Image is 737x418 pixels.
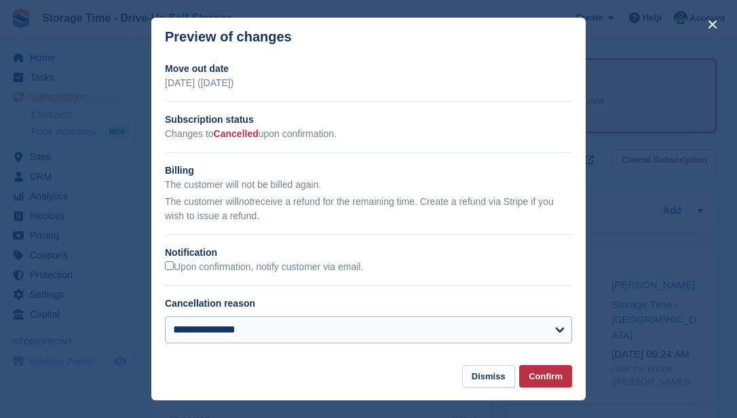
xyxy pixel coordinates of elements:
input: Upon confirmation, notify customer via email. [165,261,174,270]
h2: Notification [165,246,572,260]
label: Upon confirmation, notify customer via email. [165,261,363,273]
p: The customer will not be billed again. [165,178,572,192]
button: close [702,14,723,35]
span: Cancelled [214,128,259,139]
button: Confirm [519,365,572,387]
p: Preview of changes [165,29,292,45]
p: Changes to upon confirmation. [165,127,572,141]
p: [DATE] ([DATE]) [165,76,572,90]
h2: Move out date [165,62,572,76]
em: not [239,196,252,207]
h2: Billing [165,164,572,178]
label: Cancellation reason [165,298,255,309]
h2: Subscription status [165,113,572,127]
p: The customer will receive a refund for the remaining time. Create a refund via Stripe if you wish... [165,195,572,223]
button: Dismiss [462,365,515,387]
